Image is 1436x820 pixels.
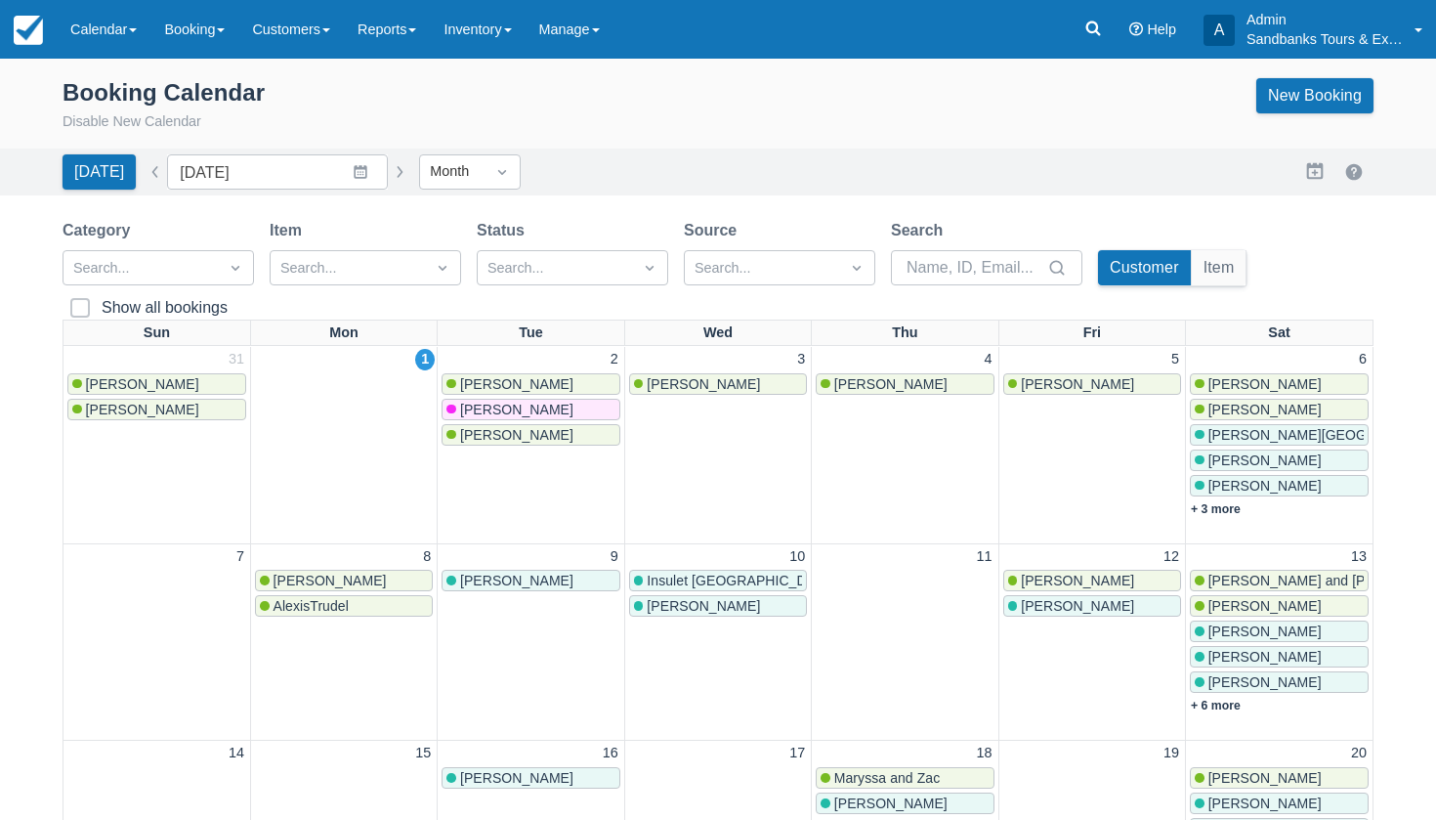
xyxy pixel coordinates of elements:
a: [PERSON_NAME] and [PERSON_NAME] [1190,570,1369,591]
a: Fri [1079,321,1105,346]
a: 15 [411,743,435,764]
a: [PERSON_NAME] [816,373,993,395]
a: [PERSON_NAME] [442,767,619,789]
a: 20 [1347,743,1371,764]
a: Maryssa and Zac [816,767,993,789]
span: Dropdown icon [492,162,512,182]
a: [PERSON_NAME] [1003,373,1181,395]
span: [PERSON_NAME] [1208,770,1322,786]
span: [PERSON_NAME] [460,573,573,588]
span: Maryssa and Zac [834,770,940,786]
a: 13 [1347,546,1371,568]
a: Thu [888,321,921,346]
a: Mon [325,321,362,346]
span: [PERSON_NAME] [1021,598,1134,614]
span: [PERSON_NAME] [1208,376,1322,392]
label: Source [684,219,744,242]
a: 1 [415,349,435,370]
a: 16 [599,743,622,764]
span: [PERSON_NAME] [86,402,199,417]
a: [PERSON_NAME] [442,399,619,420]
a: [PERSON_NAME] [255,570,433,591]
button: [DATE] [63,154,136,190]
a: [PERSON_NAME] [1190,373,1369,395]
a: [PERSON_NAME] [1190,399,1369,420]
span: [PERSON_NAME] [1208,796,1322,811]
span: [PERSON_NAME] [86,376,199,392]
a: [PERSON_NAME] [629,373,807,395]
a: [PERSON_NAME] [1190,793,1369,814]
span: [PERSON_NAME] [647,376,760,392]
span: Insulet [GEOGRAPHIC_DATA] [647,573,835,588]
a: 5 [1167,349,1183,370]
a: 3 [793,349,809,370]
a: [PERSON_NAME] [1190,646,1369,668]
div: Booking Calendar [63,78,265,108]
span: [PERSON_NAME] [1021,376,1134,392]
span: Dropdown icon [847,258,866,278]
img: checkfront-main-nav-mini-logo.png [14,16,43,45]
span: [PERSON_NAME] [1208,649,1322,665]
button: Customer [1098,250,1191,285]
a: [PERSON_NAME] [629,595,807,617]
span: [PERSON_NAME] [1208,624,1322,639]
button: Item [1192,250,1246,285]
label: Item [270,219,310,242]
a: [PERSON_NAME] [1190,671,1369,693]
input: Name, ID, Email... [907,250,1043,285]
a: 8 [419,546,435,568]
a: [PERSON_NAME] [1003,595,1181,617]
label: Category [63,219,138,242]
span: [PERSON_NAME] [1021,573,1134,588]
span: [PERSON_NAME] [1208,453,1322,468]
a: [PERSON_NAME] [1190,595,1369,617]
a: 18 [973,743,996,764]
a: + 6 more [1191,699,1241,712]
a: [PERSON_NAME] [816,793,993,814]
a: 11 [973,546,996,568]
a: [PERSON_NAME] [67,373,246,395]
a: 14 [225,743,248,764]
span: [PERSON_NAME] [834,376,948,392]
span: [PERSON_NAME] [834,796,948,811]
span: [PERSON_NAME] [460,376,573,392]
span: [PERSON_NAME] [274,573,387,588]
span: [PERSON_NAME] [647,598,760,614]
span: Help [1147,22,1176,37]
a: [PERSON_NAME] [1190,450,1369,471]
a: 12 [1160,546,1183,568]
span: [PERSON_NAME] [1208,598,1322,614]
a: [PERSON_NAME] [442,424,619,446]
span: [PERSON_NAME] [460,402,573,417]
i: Help [1129,22,1143,36]
div: Month [430,161,475,183]
a: + 3 more [1191,502,1241,516]
a: Tue [515,321,547,346]
a: [PERSON_NAME] [1190,767,1369,789]
a: New Booking [1256,78,1373,113]
span: Dropdown icon [640,258,659,278]
a: 19 [1160,743,1183,764]
a: Insulet [GEOGRAPHIC_DATA] [629,570,807,591]
a: [PERSON_NAME] [442,570,619,591]
span: [PERSON_NAME] [1208,402,1322,417]
a: [PERSON_NAME] [1190,475,1369,496]
label: Search [891,219,950,242]
a: 6 [1355,349,1371,370]
a: 31 [225,349,248,370]
a: Wed [699,321,737,346]
a: 9 [607,546,622,568]
div: Show all bookings [102,298,228,318]
input: Date [167,154,388,190]
span: [PERSON_NAME] [1208,478,1322,494]
a: 7 [232,546,248,568]
span: [PERSON_NAME] [1208,674,1322,690]
a: [PERSON_NAME] [1003,570,1181,591]
span: Dropdown icon [226,258,245,278]
a: AlexisTrudel [255,595,433,617]
a: Sat [1264,321,1293,346]
a: Sun [140,321,174,346]
a: [PERSON_NAME] [1190,621,1369,642]
button: Disable New Calendar [63,111,201,133]
p: Admin [1246,10,1403,29]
